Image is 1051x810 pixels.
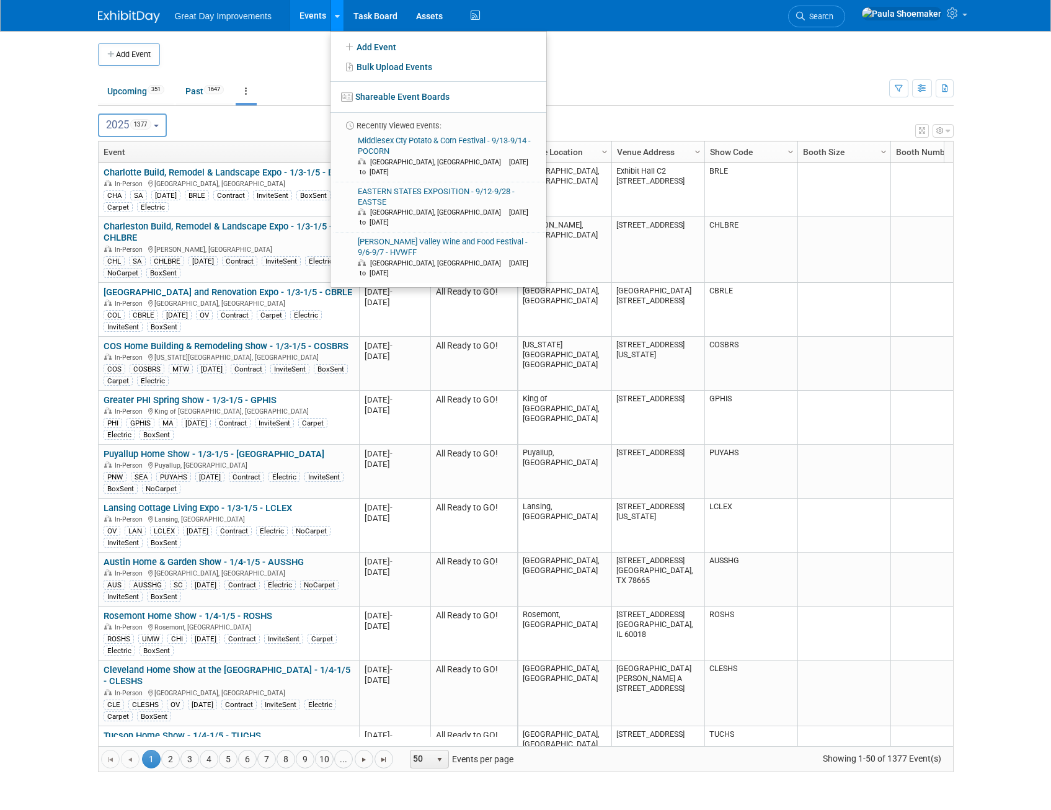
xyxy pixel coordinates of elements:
[518,553,611,607] td: [GEOGRAPHIC_DATA], [GEOGRAPHIC_DATA]
[104,300,112,306] img: In-Person Event
[215,418,251,428] div: Contract
[104,526,120,536] div: OV
[390,395,392,404] span: -
[611,217,704,283] td: [STREET_ADDRESS]
[104,364,125,374] div: COS
[104,406,353,416] div: King of [GEOGRAPHIC_DATA], [GEOGRAPHIC_DATA]
[390,731,392,740] span: -
[518,661,611,726] td: [GEOGRAPHIC_DATA], [GEOGRAPHIC_DATA]
[104,634,134,644] div: ROSHS
[204,85,224,94] span: 1647
[104,689,112,695] img: In-Person Event
[104,178,353,189] div: [GEOGRAPHIC_DATA], [GEOGRAPHIC_DATA]
[224,634,260,644] div: Contract
[146,268,180,278] div: BoxSent
[162,310,192,320] div: [DATE]
[390,287,392,296] span: -
[105,755,115,765] span: Go to the first page
[115,623,146,631] span: In-Person
[137,376,169,386] div: Electric
[129,256,146,266] div: SA
[704,283,797,337] td: CBRLE
[167,634,187,644] div: CHI
[104,569,112,576] img: In-Person Event
[358,158,528,176] span: [DATE] to [DATE]
[175,11,272,21] span: Great Day Improvements
[518,217,611,283] td: [PERSON_NAME], [GEOGRAPHIC_DATA]
[104,664,350,687] a: Cleveland Home Show at the [GEOGRAPHIC_DATA] - 1/4-1/5 - CLESHS
[257,310,286,320] div: Carpet
[803,141,882,162] a: Booth Size
[334,182,541,233] a: EASTERN STATES EXPOSITION - 9/12-9/28 - EASTSE [GEOGRAPHIC_DATA], [GEOGRAPHIC_DATA] [DATE] to [DATE]
[375,750,393,768] a: Go to the last page
[115,515,146,523] span: In-Person
[379,755,389,765] span: Go to the last page
[167,700,184,710] div: OV
[805,12,833,21] span: Search
[238,750,257,768] a: 6
[518,499,611,553] td: Lansing, [GEOGRAPHIC_DATA]
[98,113,167,137] button: 20251377
[115,689,146,697] span: In-Person
[290,310,322,320] div: Electric
[410,750,432,768] span: 50
[262,256,301,266] div: InviteSent
[598,141,611,160] a: Column Settings
[115,300,146,308] span: In-Person
[518,726,611,780] td: [GEOGRAPHIC_DATA], [GEOGRAPHIC_DATA]
[877,141,890,160] a: Column Settings
[704,607,797,661] td: ROSHS
[257,750,276,768] a: 7
[104,567,353,578] div: [GEOGRAPHIC_DATA], [GEOGRAPHIC_DATA]
[115,354,146,362] span: In-Person
[704,499,797,553] td: LCLEX
[104,430,135,440] div: Electric
[98,43,160,66] button: Add Event
[104,472,126,482] div: PNW
[330,36,546,57] a: Add Event
[611,337,704,391] td: [STREET_ADDRESS][US_STATE]
[213,190,249,200] div: Contract
[315,750,334,768] a: 10
[704,337,797,391] td: COSBRS
[221,700,257,710] div: Contract
[104,623,112,630] img: In-Person Event
[268,472,300,482] div: Electric
[365,621,425,631] div: [DATE]
[611,607,704,661] td: [STREET_ADDRESS] [GEOGRAPHIC_DATA], IL 60018
[330,57,546,77] a: Bulk Upload Events
[365,287,425,297] div: [DATE]
[137,711,171,721] div: BoxSent
[390,665,392,674] span: -
[104,460,353,470] div: Puyallup, [GEOGRAPHIC_DATA]
[182,418,211,428] div: [DATE]
[430,445,517,499] td: All Ready to GO!
[304,472,344,482] div: InviteSent
[104,180,112,186] img: In-Person Event
[106,118,151,131] span: 2025
[159,418,177,428] div: MA
[104,394,277,406] a: Greater PHI Spring Show - 1/3-1/5 - GPHIS
[104,448,324,460] a: Puyallup Home Show - 1/3-1/5 - [GEOGRAPHIC_DATA]
[359,755,369,765] span: Go to the next page
[104,190,126,200] div: CHA
[197,364,226,374] div: [DATE]
[390,611,392,620] span: -
[365,297,425,308] div: [DATE]
[104,610,272,621] a: Rosemont Home Show - 1/4-1/5 - ROSHS
[704,553,797,607] td: AUSSHG
[104,418,122,428] div: PHI
[691,141,704,160] a: Column Settings
[148,85,164,94] span: 351
[430,661,517,726] td: All Ready to GO!
[256,526,288,536] div: Electric
[104,730,261,741] a: Tucson Home Show - 1/4-1/5 - TUCHS
[365,405,425,416] div: [DATE]
[296,750,314,768] a: 9
[365,730,425,741] div: [DATE]
[229,472,264,482] div: Contract
[188,700,217,710] div: [DATE]
[191,634,220,644] div: [DATE]
[140,646,174,656] div: BoxSent
[101,750,120,768] a: Go to the first page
